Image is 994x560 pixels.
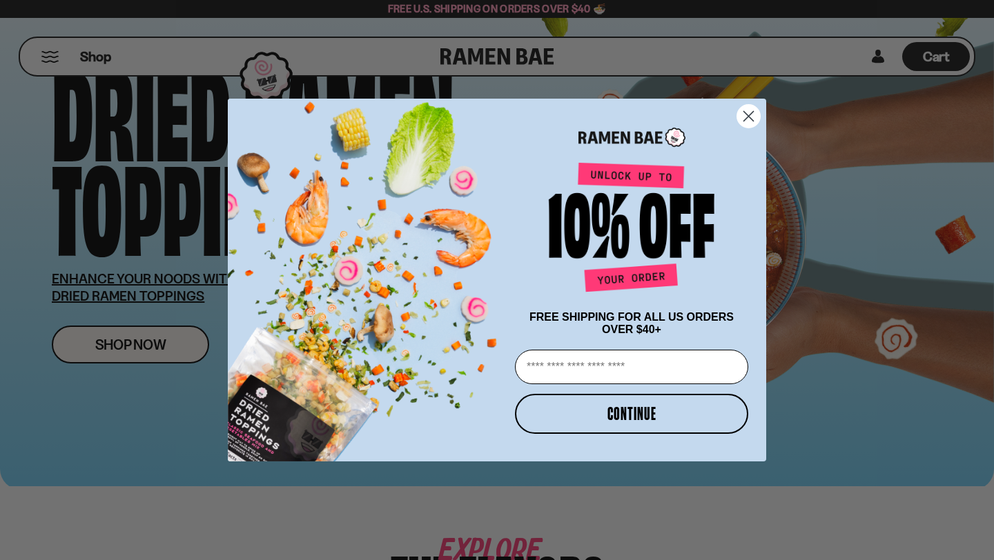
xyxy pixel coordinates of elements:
img: ce7035ce-2e49-461c-ae4b-8ade7372f32c.png [228,86,509,461]
img: Unlock up to 10% off [545,162,718,297]
span: FREE SHIPPING FOR ALL US ORDERS OVER $40+ [529,311,734,335]
button: Close dialog [737,104,761,128]
button: CONTINUE [515,394,748,434]
img: Ramen Bae Logo [578,126,685,149]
